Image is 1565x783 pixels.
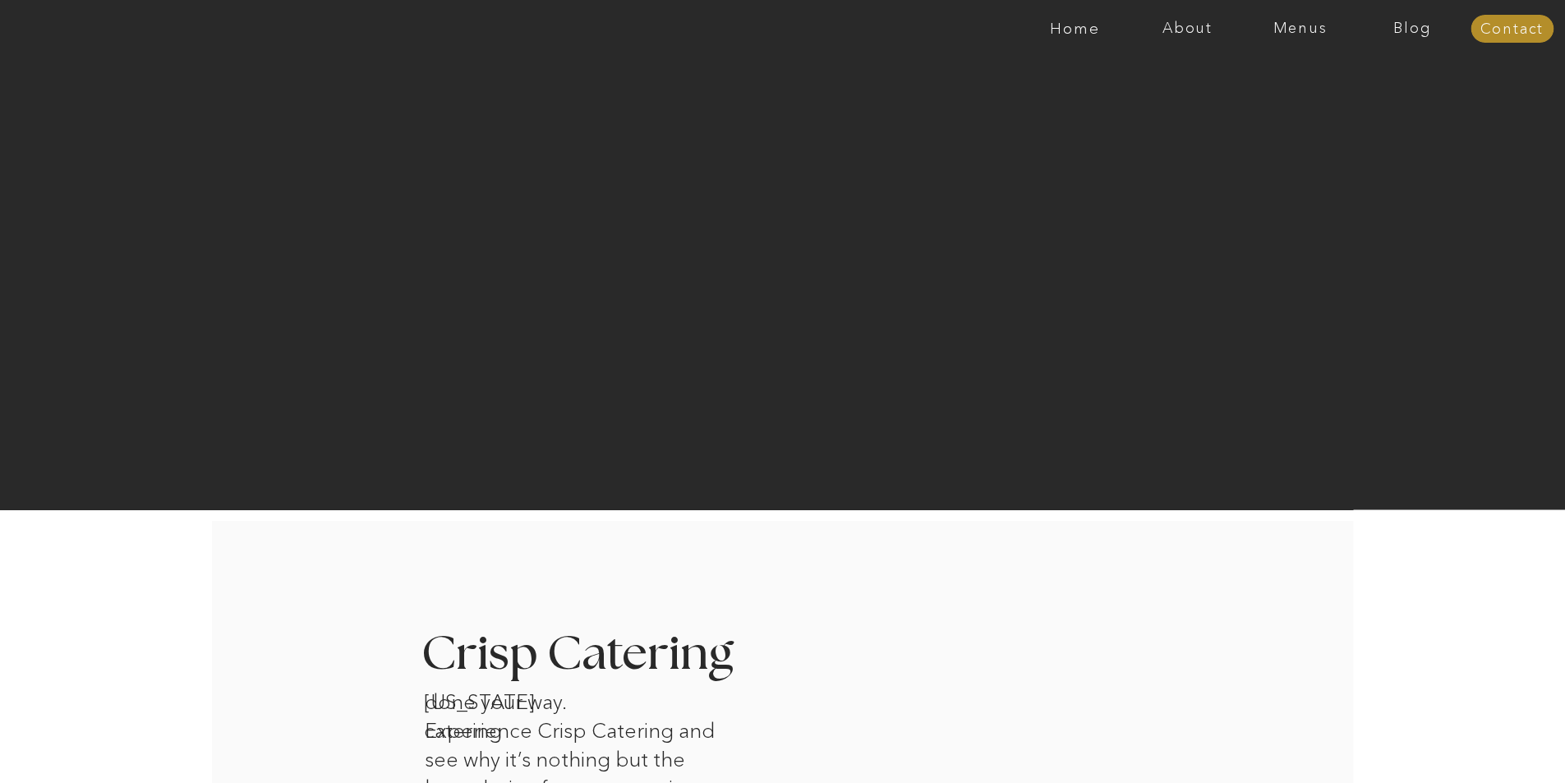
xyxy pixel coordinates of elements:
[1131,21,1244,37] a: About
[1356,21,1469,37] a: Blog
[1471,21,1553,38] a: Contact
[424,688,595,709] h1: [US_STATE] catering
[1019,21,1131,37] a: Home
[1244,21,1356,37] a: Menus
[421,631,776,679] h3: Crisp Catering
